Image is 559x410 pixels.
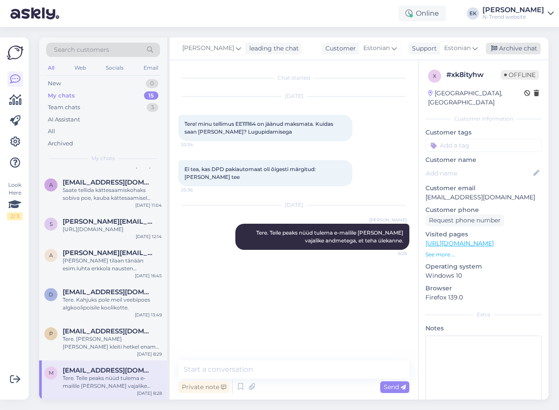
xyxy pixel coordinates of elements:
[63,225,162,233] div: [URL][DOMAIN_NAME]
[182,44,234,53] span: [PERSON_NAME]
[135,312,162,318] div: [DATE] 13:49
[363,44,390,53] span: Estonian
[63,374,162,390] div: Tere. Teile peaks nüüd tulema e-mailile [PERSON_NAME] vajalike andmetega, et teha ülekanne.
[63,335,162,351] div: Tere. [PERSON_NAME] [PERSON_NAME] kleiti hetkel enam müügis.
[135,202,162,208] div: [DATE] 11:04
[181,141,214,148] span: 20:34
[46,62,56,74] div: All
[178,74,409,82] div: Chat started
[433,73,436,79] span: x
[91,155,115,162] span: My chats
[48,115,80,124] div: AI Assistant
[184,166,317,180] span: Ei tea, kas DPD pakiautomaat oli õigesti märgitud: [PERSON_NAME] tee
[63,327,153,335] span: puusik1312@gmail.com
[482,7,554,20] a: [PERSON_NAME]N-Trend website
[425,139,542,152] input: Add a tag
[48,103,80,112] div: Team chats
[49,252,53,259] span: a
[425,293,542,302] p: Firefox 139.0
[425,271,542,280] p: Windows 10
[49,330,53,337] span: p
[146,79,158,88] div: 0
[184,121,335,135] span: Tere! minu tellimus EE111164 on jäänud maksmata. Kuidas saan [PERSON_NAME]? Lugupidamisega
[48,139,73,148] div: Archived
[135,272,162,279] div: [DATE] 16:45
[482,7,544,13] div: [PERSON_NAME]
[63,249,153,257] span: aija-maria@hotmail.com
[425,262,542,271] p: Operating system
[63,296,162,312] div: Tere. Kahjuks pole meil veebipoes algkoolipoisile koolikotte.
[425,311,542,319] div: Extra
[398,6,446,21] div: Online
[137,351,162,357] div: [DATE] 8:29
[428,89,524,107] div: [GEOGRAPHIC_DATA], [GEOGRAPHIC_DATA]
[425,155,542,165] p: Customer name
[369,217,407,223] span: [PERSON_NAME]
[7,212,23,220] div: 2 / 3
[178,92,409,100] div: [DATE]
[48,79,61,88] div: New
[425,205,542,215] p: Customer phone
[181,187,214,193] span: 20:36
[142,62,160,74] div: Email
[137,390,162,397] div: [DATE] 8:28
[63,366,153,374] span: miltassia98@gmail.com
[63,288,153,296] span: dainora.makaraite@gmail.com
[425,324,542,333] p: Notes
[104,62,125,74] div: Socials
[48,91,75,100] div: My chats
[147,103,158,112] div: 3
[63,257,162,272] div: [PERSON_NAME] tilaan tänään esim.luhta erkkola nausten softsheltakin, milloin se on perillä posti...
[63,178,153,186] span: annikaseits@gmail.com
[178,201,409,209] div: [DATE]
[384,383,406,391] span: Send
[444,44,471,53] span: Estonian
[425,239,494,247] a: [URL][DOMAIN_NAME]
[63,186,162,202] div: Saate tellida kättesaamiskohaks sobiva poe, kauba kättesaamisel proovida ja mittesobivusel tagast...
[374,250,407,257] span: 8:28
[467,7,479,20] div: EK
[48,127,55,136] div: All
[408,44,437,53] div: Support
[446,70,501,80] div: # xk8ityhw
[501,70,539,80] span: Offline
[425,128,542,137] p: Customer tags
[256,229,405,244] span: Tere. Teile peaks nüüd tulema e-mailile [PERSON_NAME] vajalike andmetega, et teha ülekanne.
[136,233,162,240] div: [DATE] 12:14
[482,13,544,20] div: N-Trend website
[178,381,230,393] div: Private note
[63,218,153,225] span: sigrid.melsas@gmail.com
[54,45,109,54] span: Search customers
[49,370,54,376] span: m
[425,251,542,259] p: See more ...
[50,221,53,227] span: s
[322,44,356,53] div: Customer
[144,91,158,100] div: 15
[425,115,542,123] div: Customer information
[425,184,542,193] p: Customer email
[486,43,541,54] div: Archive chat
[246,44,299,53] div: leading the chat
[425,230,542,239] p: Visited pages
[73,62,88,74] div: Web
[49,181,53,188] span: a
[7,44,23,61] img: Askly Logo
[425,215,504,226] div: Request phone number
[7,181,23,220] div: Look Here
[426,168,532,178] input: Add name
[425,284,542,293] p: Browser
[425,193,542,202] p: [EMAIL_ADDRESS][DOMAIN_NAME]
[49,291,53,298] span: d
